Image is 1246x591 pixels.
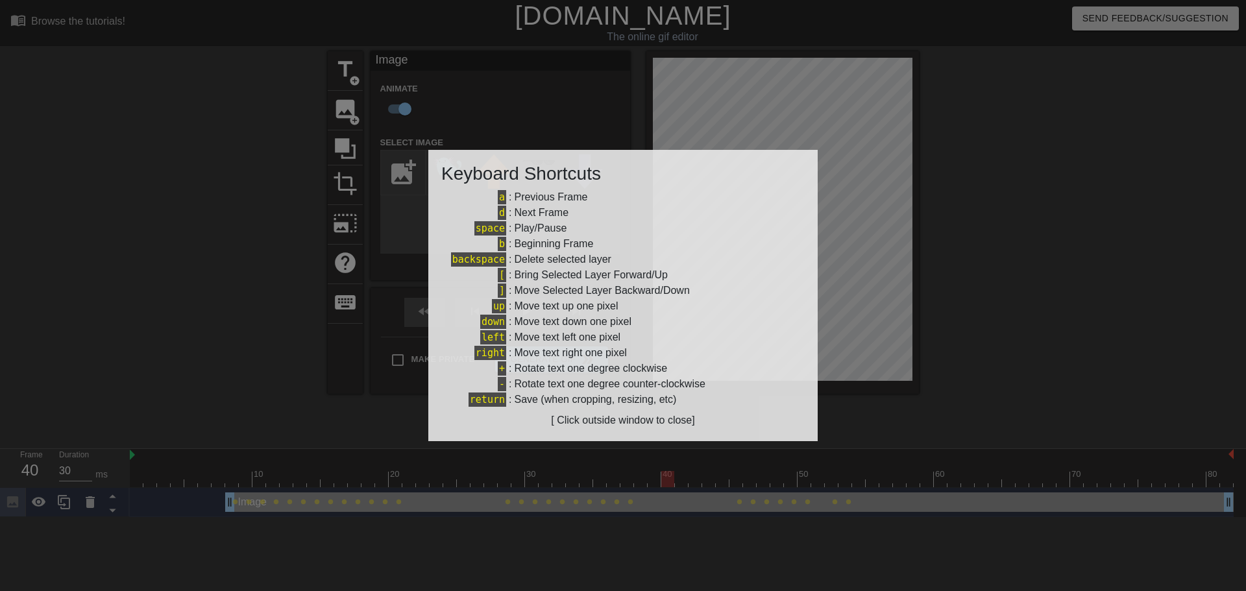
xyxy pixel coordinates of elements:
div: Move text up one pixel [514,298,618,314]
div: : [441,392,805,407]
div: Move text left one pixel [514,330,620,345]
div: Rotate text one degree clockwise [514,361,667,376]
span: - [498,377,506,391]
div: Delete selected layer [514,252,611,267]
span: d [498,206,506,220]
span: left [480,330,506,344]
div: : [441,330,805,345]
div: : [441,283,805,298]
div: Play/Pause [514,221,567,236]
div: : [441,376,805,392]
div: Move text right one pixel [514,345,626,361]
span: ] [498,283,506,298]
div: : [441,236,805,252]
span: b [498,237,506,251]
span: right [474,346,506,360]
div: Save (when cropping, resizing, etc) [514,392,676,407]
div: [ Click outside window to close] [441,413,805,428]
div: Beginning Frame [514,236,593,252]
span: space [474,221,506,235]
div: Move Selected Layer Backward/Down [514,283,689,298]
div: Bring Selected Layer Forward/Up [514,267,668,283]
div: : [441,345,805,361]
div: Move text down one pixel [514,314,631,330]
div: : [441,361,805,376]
div: Rotate text one degree counter-clockwise [514,376,705,392]
div: : [441,221,805,236]
span: a [498,190,506,204]
h3: Keyboard Shortcuts [441,163,805,185]
span: down [480,315,506,329]
div: : [441,252,805,267]
span: return [469,392,506,407]
span: + [498,361,506,376]
span: [ [498,268,506,282]
span: backspace [451,252,506,267]
div: : [441,267,805,283]
div: : [441,205,805,221]
div: : [441,298,805,314]
div: : [441,189,805,205]
div: Next Frame [514,205,568,221]
div: Previous Frame [514,189,587,205]
span: up [492,299,506,313]
div: : [441,314,805,330]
